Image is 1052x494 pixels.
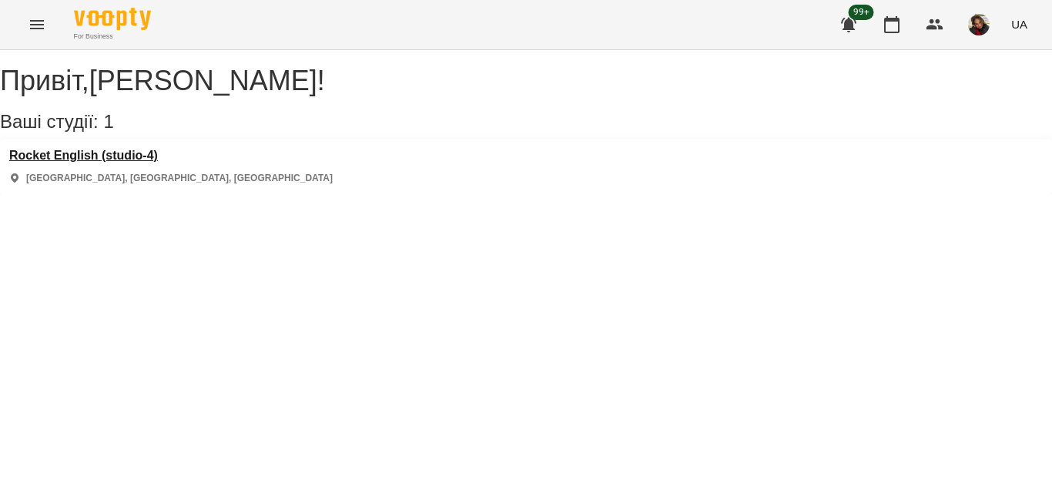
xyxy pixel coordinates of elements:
[849,5,874,20] span: 99+
[74,8,151,30] img: Voopty Logo
[1011,16,1027,32] span: UA
[18,6,55,43] button: Menu
[103,111,113,132] span: 1
[9,149,333,163] a: Rocket English (studio-4)
[1005,10,1034,39] button: UA
[26,172,333,185] p: [GEOGRAPHIC_DATA], [GEOGRAPHIC_DATA], [GEOGRAPHIC_DATA]
[74,32,151,42] span: For Business
[968,14,990,35] img: 0cafcf5d4a618ef6410b9c53cd7acb69.jpeg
